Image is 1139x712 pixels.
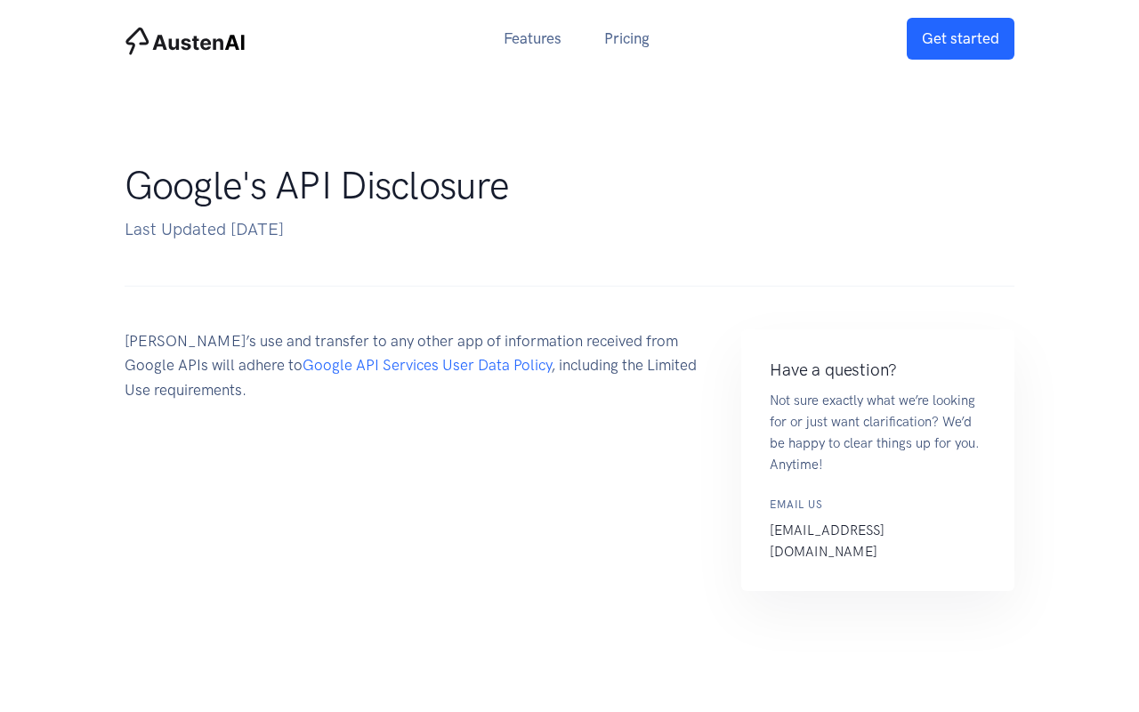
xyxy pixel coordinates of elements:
[583,20,671,58] a: Pricing
[125,216,979,243] p: Last Updated [DATE]
[482,20,583,58] a: Features
[125,329,706,402] p: [PERSON_NAME]’s use and transfer to any other app of information received from Google APIs will a...
[770,497,986,514] h6: Email us
[770,358,986,383] h4: Have a question?
[125,27,246,55] img: AustenAI Home
[770,522,885,560] a: [EMAIL_ADDRESS][DOMAIN_NAME]
[125,163,979,209] h1: Google's API Disclosure
[907,18,1014,60] a: Get started
[770,390,986,475] p: Not sure exactly what we’re looking for or just want clarification? We’d be happy to clear things...
[303,356,551,374] a: Google API Services User Data Policy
